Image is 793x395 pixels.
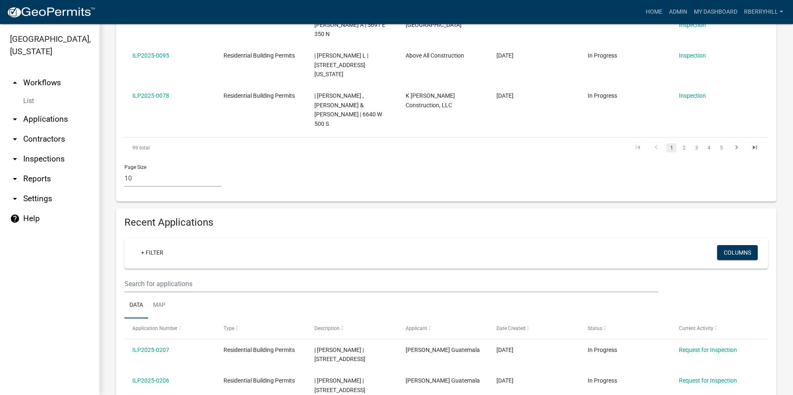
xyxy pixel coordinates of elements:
[691,143,701,152] a: 3
[741,4,786,20] a: rberryhill
[406,92,455,108] span: K Graber Construction, LLC
[588,377,617,384] span: In Progress
[132,347,169,353] a: ILP2025-0207
[729,143,744,152] a: go to next page
[678,141,690,155] li: page 2
[496,325,525,331] span: Date Created
[630,143,646,152] a: go to first page
[679,377,737,384] a: Request for Inspection
[132,52,169,59] a: ILP2025-0095
[667,143,676,152] a: 1
[124,137,252,158] div: 99 total
[588,52,617,59] span: In Progress
[314,347,365,363] span: | Perez, Efrain | 1030 N LEXINGTON RD
[496,52,513,59] span: 04/16/2025
[398,318,489,338] datatable-header-cell: Applicant
[679,325,713,331] span: Current Activity
[648,143,664,152] a: go to previous page
[406,52,464,59] span: Above All Construction
[224,92,295,99] span: Residential Building Permits
[715,141,727,155] li: page 5
[703,141,715,155] li: page 4
[10,174,20,184] i: arrow_drop_down
[704,143,714,152] a: 4
[747,143,763,152] a: go to last page
[406,377,480,384] span: Melissa Guatemala
[132,377,169,384] a: ILP2025-0206
[679,143,689,152] a: 2
[679,52,706,59] a: Inspection
[717,245,758,260] button: Columns
[580,318,671,338] datatable-header-cell: Status
[124,292,148,319] a: Data
[642,4,666,20] a: Home
[314,52,368,78] span: | Beckett, Russell L | 3820 S ILLINOIS ST
[314,325,340,331] span: Description
[588,92,617,99] span: In Progress
[10,114,20,124] i: arrow_drop_down
[10,154,20,164] i: arrow_drop_down
[10,214,20,224] i: help
[691,4,741,20] a: My Dashboard
[224,52,295,59] span: Residential Building Permits
[406,325,427,331] span: Applicant
[406,347,480,353] span: Melissa Guatemala
[314,92,382,127] span: | Devore, William D , Julie J & Michael D | 6640 W 500 S
[148,292,170,319] a: Map
[10,134,20,144] i: arrow_drop_down
[124,217,768,229] h4: Recent Applications
[10,78,20,88] i: arrow_drop_up
[666,4,691,20] a: Admin
[124,318,216,338] datatable-header-cell: Application Number
[10,194,20,204] i: arrow_drop_down
[679,92,706,99] a: Inspection
[124,275,659,292] input: Search for applications
[406,12,462,28] span: Miller Building
[224,325,234,331] span: Type
[224,347,295,353] span: Residential Building Permits
[216,318,307,338] datatable-header-cell: Type
[134,245,170,260] a: + Filter
[679,347,737,353] a: Request for Inspection
[496,92,513,99] span: 04/07/2025
[224,377,295,384] span: Residential Building Permits
[716,143,726,152] a: 5
[679,22,706,28] a: Inspection
[690,141,703,155] li: page 3
[496,377,513,384] span: 08/11/2025
[132,92,169,99] a: ILP2025-0078
[306,318,398,338] datatable-header-cell: Description
[314,12,385,38] span: | DICE, BRIAN E & LISA A | 5691 E 350 N
[665,141,678,155] li: page 1
[588,325,602,331] span: Status
[314,377,365,393] span: | Perez, Efrain | 1030 N LEXINGTON RD
[489,318,580,338] datatable-header-cell: Date Created
[588,347,617,353] span: In Progress
[671,318,762,338] datatable-header-cell: Current Activity
[132,325,178,331] span: Application Number
[496,347,513,353] span: 08/11/2025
